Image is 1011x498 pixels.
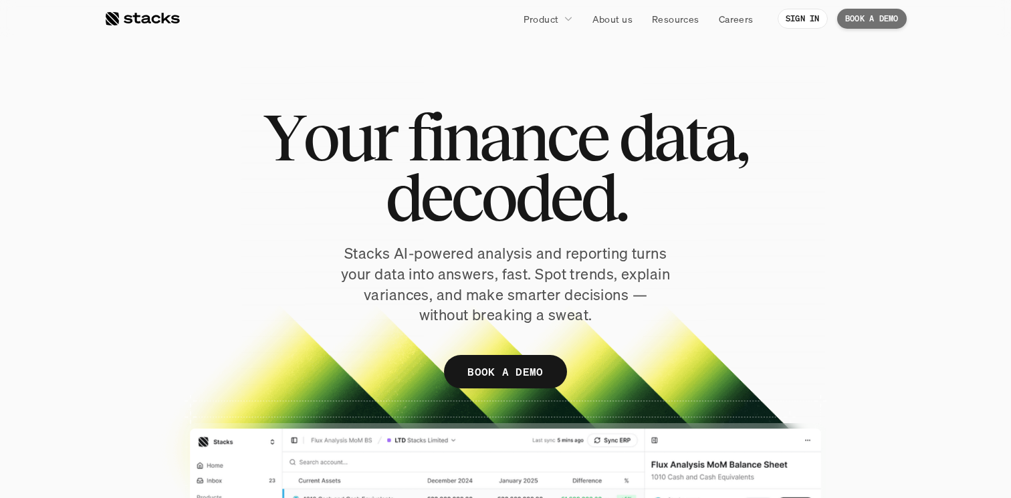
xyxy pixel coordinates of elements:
span: i [427,107,443,167]
a: BOOK A DEMO [444,355,567,388]
span: r [372,107,396,167]
p: About us [592,12,633,26]
span: e [420,167,451,227]
p: Stacks AI-powered analysis and reporting turns your data into answers, fast. Spot trends, explain... [338,243,673,326]
a: BOOK A DEMO [837,9,907,29]
span: e [550,167,580,227]
span: d [619,107,653,167]
span: n [443,107,479,167]
span: Y [263,107,303,167]
a: SIGN IN [778,9,828,29]
a: About us [584,7,641,31]
span: , [736,107,748,167]
p: SIGN IN [786,14,820,23]
span: c [451,167,481,227]
span: f [407,107,427,167]
a: Privacy Policy [158,255,217,264]
span: . [615,167,627,227]
span: a [653,107,685,167]
span: o [303,107,337,167]
span: a [479,107,510,167]
a: Resources [644,7,707,31]
span: c [546,107,576,167]
p: Resources [652,12,699,26]
span: d [385,167,420,227]
span: d [515,167,550,227]
span: n [510,107,546,167]
a: Careers [711,7,762,31]
p: Product [524,12,559,26]
p: BOOK A DEMO [467,362,544,382]
span: u [337,107,372,167]
span: o [481,167,515,227]
p: BOOK A DEMO [845,14,899,23]
span: d [580,167,615,227]
span: t [685,107,704,167]
p: Careers [719,12,754,26]
span: e [576,107,607,167]
span: a [704,107,736,167]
